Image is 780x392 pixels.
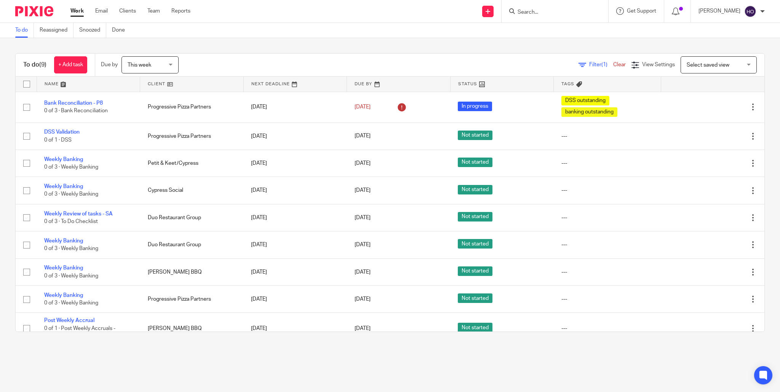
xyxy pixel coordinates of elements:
[561,96,609,105] span: DSS outstanding
[44,108,108,114] span: 0 of 3 · Bank Reconciliation
[140,286,244,313] td: Progressive Pizza Partners
[44,300,98,306] span: 0 of 3 · Weekly Banking
[561,325,654,332] div: ---
[458,266,492,276] span: Not started
[243,92,347,123] td: [DATE]
[458,239,492,249] span: Not started
[458,158,492,167] span: Not started
[243,313,347,344] td: [DATE]
[15,23,34,38] a: To do
[44,273,98,279] span: 0 of 3 · Weekly Banking
[44,129,80,135] a: DSS Validation
[561,268,654,276] div: ---
[355,215,371,220] span: [DATE]
[243,286,347,313] td: [DATE]
[627,8,656,14] span: Get Support
[44,211,113,217] a: Weekly Review of tasks - SA
[601,62,607,67] span: (1)
[112,23,131,38] a: Done
[70,7,84,15] a: Work
[44,293,83,298] a: Weekly Banking
[687,62,729,68] span: Select saved view
[119,7,136,15] a: Clients
[44,184,83,189] a: Weekly Banking
[23,61,46,69] h1: To do
[128,62,151,68] span: This week
[698,7,740,15] p: [PERSON_NAME]
[44,318,94,323] a: Post Weekly Accrual
[561,82,574,86] span: Tags
[243,123,347,150] td: [DATE]
[517,9,585,16] input: Search
[44,219,98,224] span: 0 of 3 · To Do Checklist
[44,100,103,106] a: Bank Reconciliation - P8
[561,241,654,249] div: ---
[243,231,347,258] td: [DATE]
[44,326,122,339] span: 0 of 1 · Post Weekly Accruals - Royalties/Marketing/Supervision
[243,150,347,177] td: [DATE]
[243,177,347,204] td: [DATE]
[589,62,613,67] span: Filter
[171,7,190,15] a: Reports
[458,293,492,303] span: Not started
[458,102,492,111] span: In progress
[95,7,108,15] a: Email
[140,204,244,231] td: Duo Restaurant Group
[101,61,118,69] p: Due by
[140,150,244,177] td: Petit & Keet/Cypress
[642,62,675,67] span: View Settings
[355,134,371,139] span: [DATE]
[140,92,244,123] td: Progressive Pizza Partners
[744,5,756,18] img: svg%3E
[561,132,654,140] div: ---
[15,6,53,16] img: Pixie
[561,186,654,194] div: ---
[458,185,492,194] span: Not started
[44,192,98,197] span: 0 of 3 · Weekly Banking
[44,164,98,170] span: 0 of 3 · Weekly Banking
[561,214,654,221] div: ---
[54,56,87,73] a: + Add task
[243,204,347,231] td: [DATE]
[355,161,371,166] span: [DATE]
[39,62,46,68] span: (9)
[140,313,244,344] td: [PERSON_NAME] BBQ
[355,188,371,193] span: [DATE]
[147,7,160,15] a: Team
[458,323,492,332] span: Not started
[561,159,654,167] div: ---
[458,131,492,140] span: Not started
[44,265,83,271] a: Weekly Banking
[561,107,617,117] span: banking outstanding
[458,212,492,221] span: Not started
[79,23,106,38] a: Snoozed
[243,258,347,285] td: [DATE]
[613,62,626,67] a: Clear
[44,137,72,143] span: 0 of 1 · DSS
[355,104,371,110] span: [DATE]
[40,23,74,38] a: Reassigned
[355,269,371,275] span: [DATE]
[561,295,654,303] div: ---
[355,326,371,331] span: [DATE]
[44,157,83,162] a: Weekly Banking
[140,177,244,204] td: Cypress Social
[140,123,244,150] td: Progressive Pizza Partners
[44,246,98,252] span: 0 of 3 · Weekly Banking
[355,242,371,247] span: [DATE]
[44,238,83,244] a: Weekly Banking
[140,258,244,285] td: [PERSON_NAME] BBQ
[355,296,371,302] span: [DATE]
[140,231,244,258] td: Duo Restaurant Group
